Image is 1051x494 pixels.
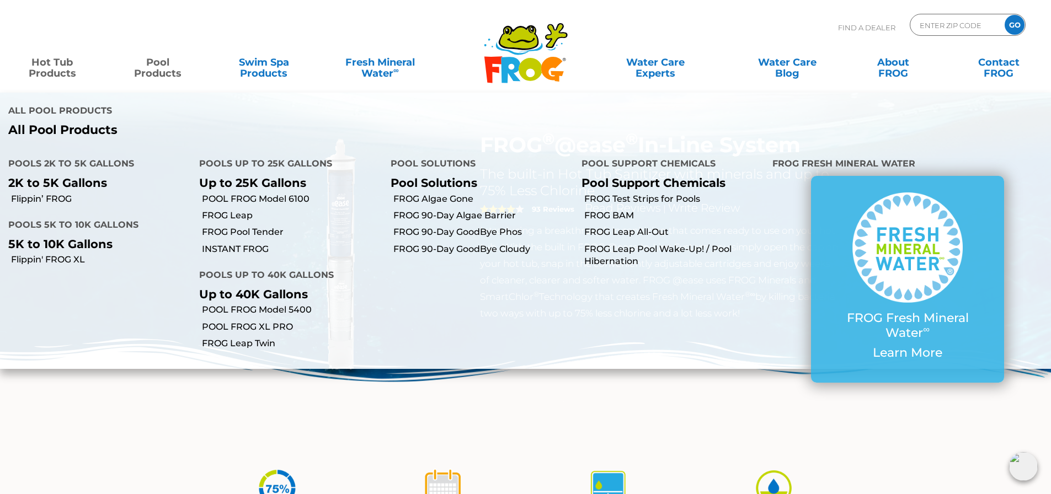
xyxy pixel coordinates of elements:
a: INSTANT FROG [202,243,382,255]
a: FROG Leap Pool Wake-Up! / Pool Hibernation [584,243,764,268]
a: FROG 90-Day GoodBye Phos [393,226,573,238]
a: FROG Fresh Mineral Water∞ Learn More [833,192,982,366]
a: FROG Leap [202,210,382,222]
a: Flippin’ FROG [11,193,191,205]
a: FROG Leap Twin [202,337,382,350]
h4: Pools 2K to 5K Gallons [8,154,183,176]
h4: Pool Solutions [391,154,565,176]
a: Pool Solutions [391,176,477,190]
h4: Pools up to 40K Gallons [199,265,374,287]
a: AboutFROG [852,51,934,73]
a: PoolProducts [117,51,199,73]
a: FROG 90-Day Algae Barrier [393,210,573,222]
a: FROG Test Strips for Pools [584,193,764,205]
a: ContactFROG [958,51,1040,73]
a: Water CareBlog [746,51,828,73]
a: FROG Pool Tender [202,226,382,238]
p: Learn More [833,346,982,360]
img: openIcon [1009,452,1038,481]
p: Up to 40K Gallons [199,287,374,301]
a: Fresh MineralWater∞ [328,51,431,73]
a: All Pool Products [8,123,518,137]
a: Hot TubProducts [11,51,93,73]
a: Flippin' FROG XL [11,254,191,266]
p: 5K to 10K Gallons [8,237,183,251]
p: Pool Support Chemicals [581,176,756,190]
a: POOL FROG Model 6100 [202,193,382,205]
a: POOL FROG XL PRO [202,321,382,333]
a: FROG BAM [584,210,764,222]
a: POOL FROG Model 5400 [202,304,382,316]
p: Find A Dealer [838,14,895,41]
p: FROG Fresh Mineral Water [833,311,982,340]
input: GO [1005,15,1025,35]
p: 2K to 5K Gallons [8,176,183,190]
h4: Pool Support Chemicals [581,154,756,176]
sup: ∞ [923,324,930,335]
p: Up to 25K Gallons [199,176,374,190]
a: FROG Algae Gone [393,193,573,205]
h4: FROG Fresh Mineral Water [772,154,1043,176]
sup: ∞ [393,66,399,74]
h4: Pools up to 25K Gallons [199,154,374,176]
a: FROG Leap All-Out [584,226,764,238]
a: Water CareExperts [589,51,722,73]
h4: Pools 5K to 10K Gallons [8,215,183,237]
a: FROG 90-Day GoodBye Cloudy [393,243,573,255]
input: Zip Code Form [919,17,993,33]
h4: All Pool Products [8,101,518,123]
a: Swim SpaProducts [223,51,305,73]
